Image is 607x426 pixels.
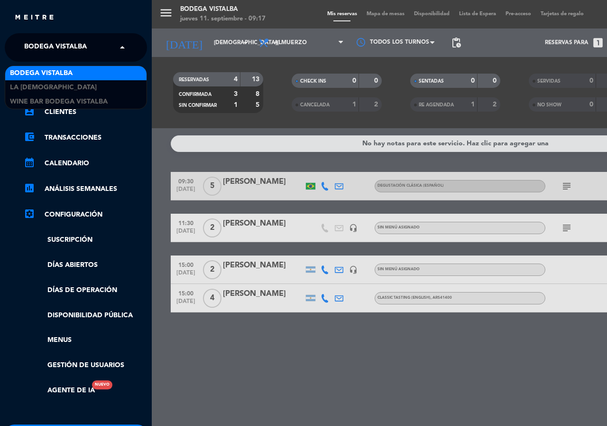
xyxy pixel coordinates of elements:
[24,208,35,219] i: settings_applications
[10,68,73,79] span: BODEGA VISTALBA
[24,157,35,168] i: calendar_month
[92,380,112,389] div: Nuevo
[24,183,147,195] a: assessmentANÁLISIS SEMANALES
[24,235,147,246] a: Suscripción
[24,106,147,118] a: account_boxClientes
[10,96,108,107] span: Wine Bar Bodega Vistalba
[24,182,35,194] i: assessment
[24,260,147,271] a: Días abiertos
[24,360,147,371] a: Gestión de usuarios
[14,14,55,21] img: MEITRE
[24,335,147,346] a: Menus
[24,209,147,220] a: Configuración
[24,158,147,169] a: calendar_monthCalendario
[24,385,95,396] a: Agente de IANuevo
[24,132,147,143] a: account_balance_walletTransacciones
[24,310,147,321] a: Disponibilidad pública
[24,131,35,142] i: account_balance_wallet
[10,82,97,93] span: LA [DEMOGRAPHIC_DATA]
[24,285,147,296] a: Días de Operación
[24,105,35,117] i: account_box
[24,38,87,57] span: BODEGA VISTALBA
